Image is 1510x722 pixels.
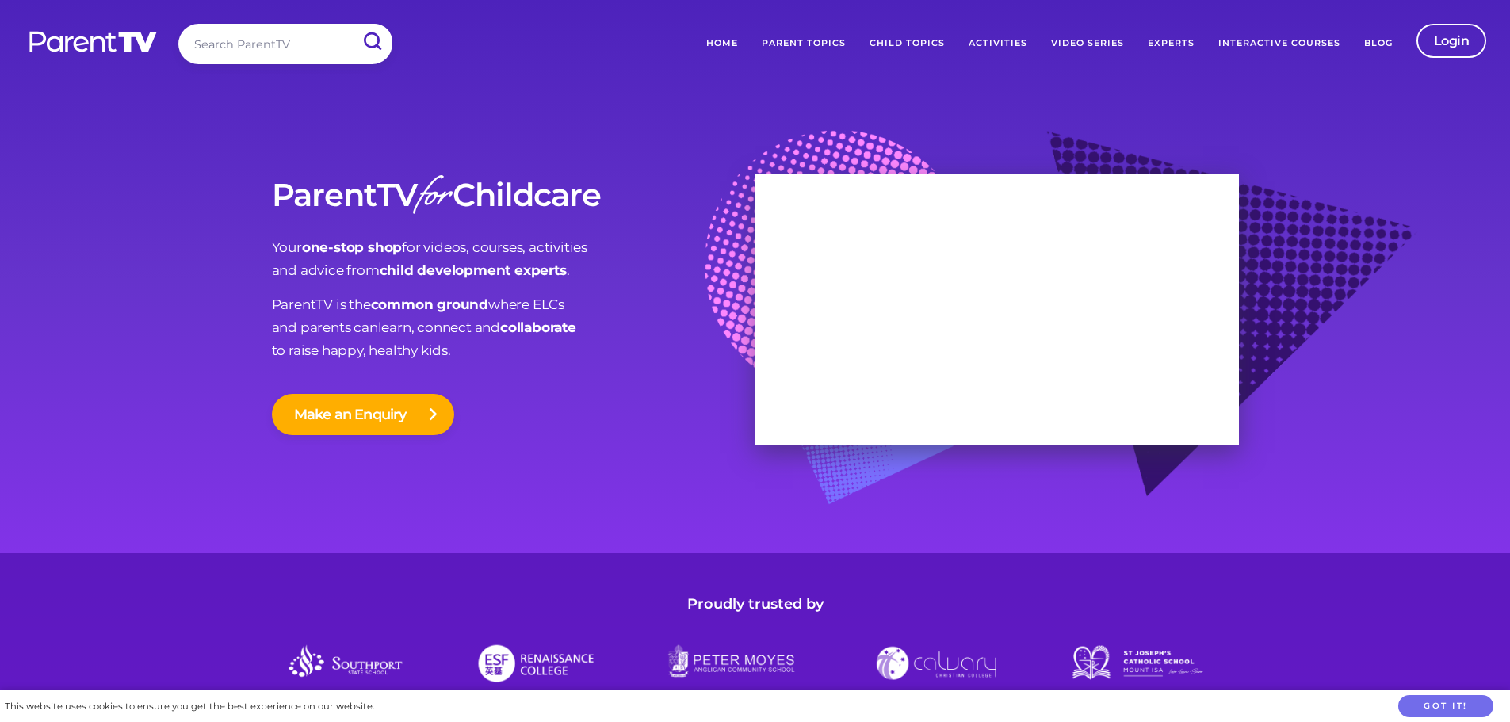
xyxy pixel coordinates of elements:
strong: one-stop shop [302,239,402,255]
button: Make an Enquiry [272,394,454,435]
img: logos-schools.2a1e3f5.png [272,639,1239,686]
p: ParentTV is the where ELCs and parents can learn, connect and to raise happy, healthy kids. [272,293,755,362]
a: Child Topics [858,24,957,63]
img: bg-graphic.baf108b.png [705,130,1418,544]
strong: child development experts [380,262,567,278]
img: parenttv-logo-white.4c85aaf.svg [28,30,159,53]
strong: common ground [371,296,488,312]
a: Interactive Courses [1206,24,1352,63]
a: Parent Topics [750,24,858,63]
input: Submit [351,24,392,59]
a: Activities [957,24,1039,63]
div: This website uses cookies to ensure you get the best experience on our website. [5,698,374,715]
input: Search ParentTV [178,24,392,64]
a: Home [694,24,750,63]
a: Experts [1136,24,1206,63]
h4: Proudly trusted by [272,593,1239,616]
a: Blog [1352,24,1405,63]
a: Login [1416,24,1487,58]
em: for [417,164,449,233]
strong: collaborate [500,319,576,335]
a: Video Series [1039,24,1136,63]
button: Got it! [1398,695,1493,718]
p: Your for videos, courses, activities and advice from . [272,236,755,282]
h1: ParentTV Childcare [272,178,755,212]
